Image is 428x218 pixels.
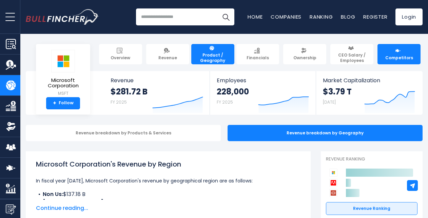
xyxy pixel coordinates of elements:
p: In fiscal year [DATE], Microsoft Corporation's revenue by geographical region are as follows: [36,177,300,185]
span: Overview [111,55,130,61]
a: Microsoft Corporation MSFT [41,49,85,97]
span: Financials [247,55,269,61]
small: [DATE] [323,99,336,105]
b: Non Us: [43,190,63,198]
img: Adobe competitors logo [329,179,337,187]
a: Market Capitalization $3.79 T [DATE] [316,71,422,115]
a: Overview [99,44,142,64]
span: CEO Salary / Employees [333,52,370,63]
b: [GEOGRAPHIC_DATA]: [43,198,105,206]
strong: $3.79 T [323,86,352,97]
a: Revenue $281.72 B FY 2025 [104,71,210,115]
p: Revenue Ranking [326,156,417,162]
img: Oracle Corporation competitors logo [329,189,337,197]
a: +Follow [46,97,80,109]
div: Revenue breakdown by Products & Services [26,125,221,141]
span: Product / Geography [194,52,231,63]
span: Competitors [385,55,413,61]
span: Employees [217,77,309,84]
img: Microsoft Corporation competitors logo [329,169,337,177]
a: Ownership [283,44,326,64]
strong: 228,000 [217,86,249,97]
a: Go to homepage [26,9,99,25]
a: Register [363,13,387,20]
a: Competitors [377,44,421,64]
div: Revenue breakdown by Geography [228,125,423,141]
li: $144.55 B [36,198,300,206]
a: Companies [271,13,301,20]
a: CEO Salary / Employees [330,44,373,64]
span: Revenue [158,55,177,61]
span: Ownership [293,55,316,61]
img: Bullfincher logo [26,9,99,25]
span: Continue reading... [36,204,300,212]
a: Login [395,8,423,25]
a: Employees 228,000 FY 2025 [210,71,315,115]
small: FY 2025 [217,99,233,105]
img: Ownership [6,122,16,132]
a: Ranking [310,13,333,20]
a: Product / Geography [191,44,234,64]
small: FY 2025 [111,99,127,105]
strong: $281.72 B [111,86,148,97]
small: MSFT [41,90,85,96]
a: Financials [236,44,279,64]
a: Revenue [146,44,189,64]
span: Microsoft Corporation [41,78,85,89]
h1: Microsoft Corporation's Revenue by Region [36,159,300,169]
span: Market Capitalization [323,77,415,84]
span: Revenue [111,77,203,84]
a: Home [248,13,262,20]
a: Revenue Ranking [326,202,417,215]
button: Search [217,8,234,25]
li: $137.18 B [36,190,300,198]
a: Blog [341,13,355,20]
strong: + [53,100,56,106]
